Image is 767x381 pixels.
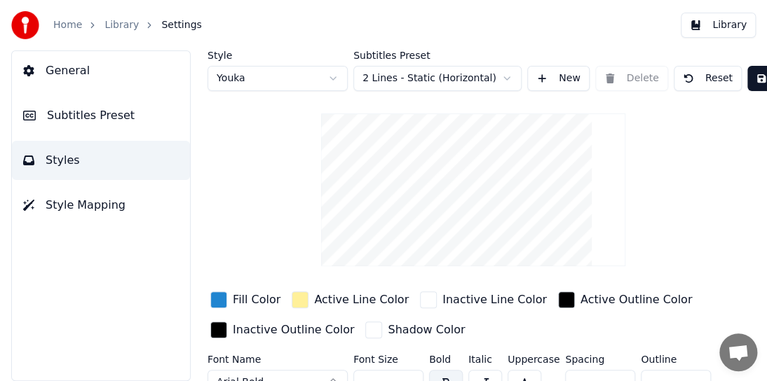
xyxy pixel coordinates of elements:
div: Fill Color [233,291,280,308]
label: Bold [429,354,463,364]
a: Library [104,18,139,32]
span: Subtitles Preset [47,107,135,124]
button: Reset [674,66,742,91]
button: Shadow Color [362,319,468,341]
div: Active Line Color [314,291,409,308]
label: Style [208,50,348,60]
div: Open chat [719,333,757,371]
span: General [46,62,90,79]
span: Style Mapping [46,197,125,214]
nav: breadcrumb [53,18,202,32]
button: Library [681,13,756,38]
div: Inactive Outline Color [233,321,354,338]
label: Font Size [353,354,423,364]
label: Uppercase [508,354,559,364]
button: Styles [12,141,190,180]
button: Subtitles Preset [12,96,190,135]
button: Inactive Outline Color [208,319,357,341]
label: Spacing [565,354,635,364]
button: Active Outline Color [555,289,695,311]
label: Font Name [208,354,348,364]
button: Active Line Color [289,289,412,311]
img: youka [11,11,39,39]
button: General [12,51,190,90]
div: Shadow Color [388,321,465,338]
button: Inactive Line Color [417,289,550,311]
div: Active Outline Color [581,291,692,308]
span: Settings [161,18,201,32]
div: Inactive Line Color [442,291,547,308]
span: Styles [46,152,80,169]
button: Style Mapping [12,186,190,225]
label: Subtitles Preset [353,50,522,60]
label: Italic [468,354,502,364]
a: Home [53,18,82,32]
button: Fill Color [208,289,283,311]
label: Outline [641,354,711,364]
button: New [527,66,590,91]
